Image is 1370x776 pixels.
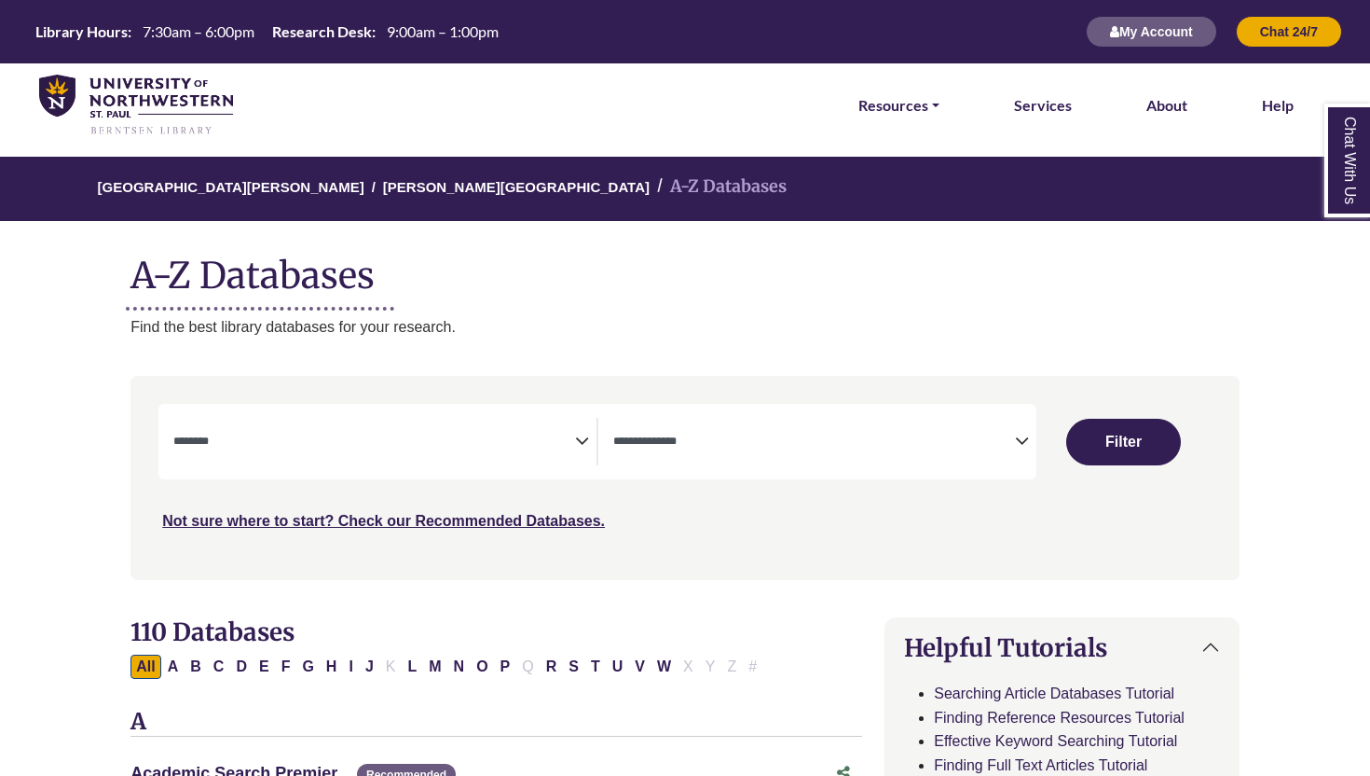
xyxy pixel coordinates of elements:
span: 110 Databases [130,617,295,647]
button: All [130,655,160,679]
th: Library Hours: [28,21,132,41]
li: A-Z Databases [650,173,787,201]
button: Filter Results O [471,655,493,679]
button: Filter Results E [253,655,275,679]
button: Filter Results R [541,655,563,679]
a: Hours Today [28,21,506,43]
h3: A [130,709,862,737]
table: Hours Today [28,21,506,39]
button: Filter Results V [629,655,651,679]
span: 9:00am – 1:00pm [387,22,499,40]
nav: Search filters [130,376,1240,579]
a: Help [1262,93,1294,118]
button: Chat 24/7 [1236,16,1342,48]
a: Finding Full Text Articles Tutorial [934,757,1147,773]
a: Searching Article Databases Tutorial [934,686,1174,701]
button: Helpful Tutorials [885,618,1239,677]
button: Filter Results I [343,655,358,679]
img: library_home [39,75,233,136]
button: Filter Results S [563,655,584,679]
span: 7:30am – 6:00pm [143,22,254,40]
button: My Account [1086,16,1217,48]
button: Filter Results L [402,655,422,679]
button: Filter Results T [585,655,606,679]
a: [PERSON_NAME][GEOGRAPHIC_DATA] [383,176,650,195]
button: Filter Results J [360,655,379,679]
nav: breadcrumb [130,157,1240,221]
button: Filter Results P [495,655,516,679]
a: Effective Keyword Searching Tutorial [934,733,1177,749]
button: Filter Results M [423,655,446,679]
textarea: Search [613,436,1015,450]
a: [GEOGRAPHIC_DATA][PERSON_NAME] [98,176,364,195]
p: Find the best library databases for your research. [130,315,1240,339]
th: Research Desk: [265,21,377,41]
button: Filter Results G [296,655,319,679]
button: Filter Results A [162,655,185,679]
button: Filter Results H [321,655,343,679]
a: Services [1014,93,1072,118]
textarea: Search [173,436,575,450]
a: Resources [858,93,939,118]
button: Submit for Search Results [1066,419,1181,465]
button: Filter Results N [448,655,471,679]
button: Filter Results D [230,655,253,679]
button: Filter Results U [607,655,629,679]
a: Not sure where to start? Check our Recommended Databases. [162,513,605,529]
a: About [1146,93,1187,118]
div: Alpha-list to filter by first letter of database name [130,658,764,673]
button: Filter Results F [276,655,296,679]
a: Chat 24/7 [1236,23,1342,39]
a: My Account [1086,23,1217,39]
button: Filter Results W [651,655,677,679]
button: Filter Results B [185,655,207,679]
a: Finding Reference Resources Tutorial [934,710,1185,726]
h1: A-Z Databases [130,240,1240,297]
button: Filter Results C [208,655,230,679]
